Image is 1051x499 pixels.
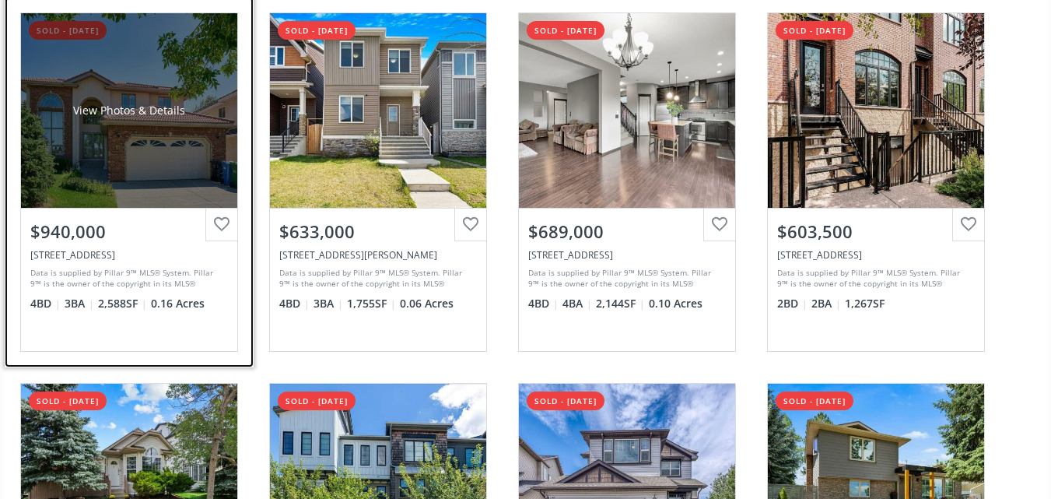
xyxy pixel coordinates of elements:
div: 39 Corner Meadows Common NE, Calgary, AB T3N1J5 [279,248,477,262]
span: 0.10 Acres [649,296,702,311]
div: $940,000 [30,220,228,244]
div: View Photos & Details [73,103,185,118]
span: 4 BA [562,296,592,311]
span: 0.06 Acres [400,296,454,311]
span: 3 BA [314,296,343,311]
div: $633,000 [279,220,477,244]
span: 2 BA [811,296,841,311]
div: $689,000 [528,220,726,244]
div: Data is supplied by Pillar 9™ MLS® System. Pillar 9™ is the owner of the copyright in its MLS® Sy... [279,267,473,290]
span: 2,144 SF [596,296,645,311]
span: 3 BA [65,296,94,311]
span: 4 BD [30,296,61,311]
div: Data is supplied by Pillar 9™ MLS® System. Pillar 9™ is the owner of the copyright in its MLS® Sy... [30,267,224,290]
div: $603,500 [777,220,975,244]
div: 81 Edgevalley Way NW, Calgary, AB T3A 4X7 [30,248,228,262]
span: 4 BD [279,296,310,311]
span: 2 BD [777,296,808,311]
span: 0.16 Acres [151,296,205,311]
div: Data is supplied by Pillar 9™ MLS® System. Pillar 9™ is the owner of the copyright in its MLS® Sy... [777,267,971,290]
div: Data is supplied by Pillar 9™ MLS® System. Pillar 9™ is the owner of the copyright in its MLS® Sy... [528,267,722,290]
span: 1,267 SF [845,296,885,311]
div: 25 Evansview Manor NW, Calgary, AB T3P 0J7 [528,248,726,262]
span: 1,755 SF [347,296,396,311]
div: 2214 30 Street SW #103, Calgary, AB T3H 2L8 [777,248,975,262]
span: 4 BD [528,296,559,311]
span: 2,588 SF [98,296,147,311]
